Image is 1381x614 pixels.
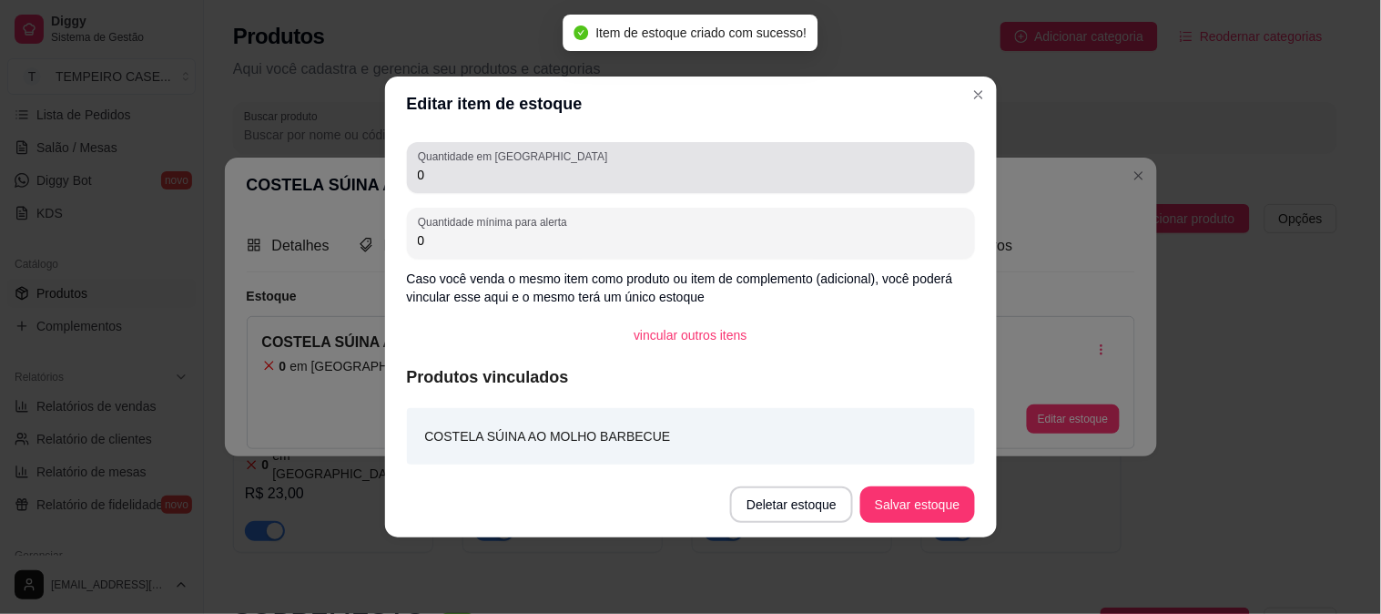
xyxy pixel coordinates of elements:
input: Quantidade mínima para alerta [418,231,964,250]
label: Quantidade em [GEOGRAPHIC_DATA] [418,148,614,164]
button: vincular outros itens [619,317,762,353]
article: Produtos vinculados [407,364,975,390]
input: Quantidade em estoque [418,166,964,184]
span: Item de estoque criado com sucesso! [596,26,807,40]
p: Caso você venda o mesmo item como produto ou item de complemento (adicional), você poderá vincula... [407,270,975,306]
button: Deletar estoque [730,486,853,523]
article: COSTELA SÚINA AO MOLHO BARBECUE [425,426,671,446]
button: Salvar estoque [860,486,974,523]
span: check-circle [574,26,589,40]
button: Close [964,80,993,109]
label: Quantidade mínima para alerta [418,214,574,230]
header: Editar item de estoque [385,77,997,131]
